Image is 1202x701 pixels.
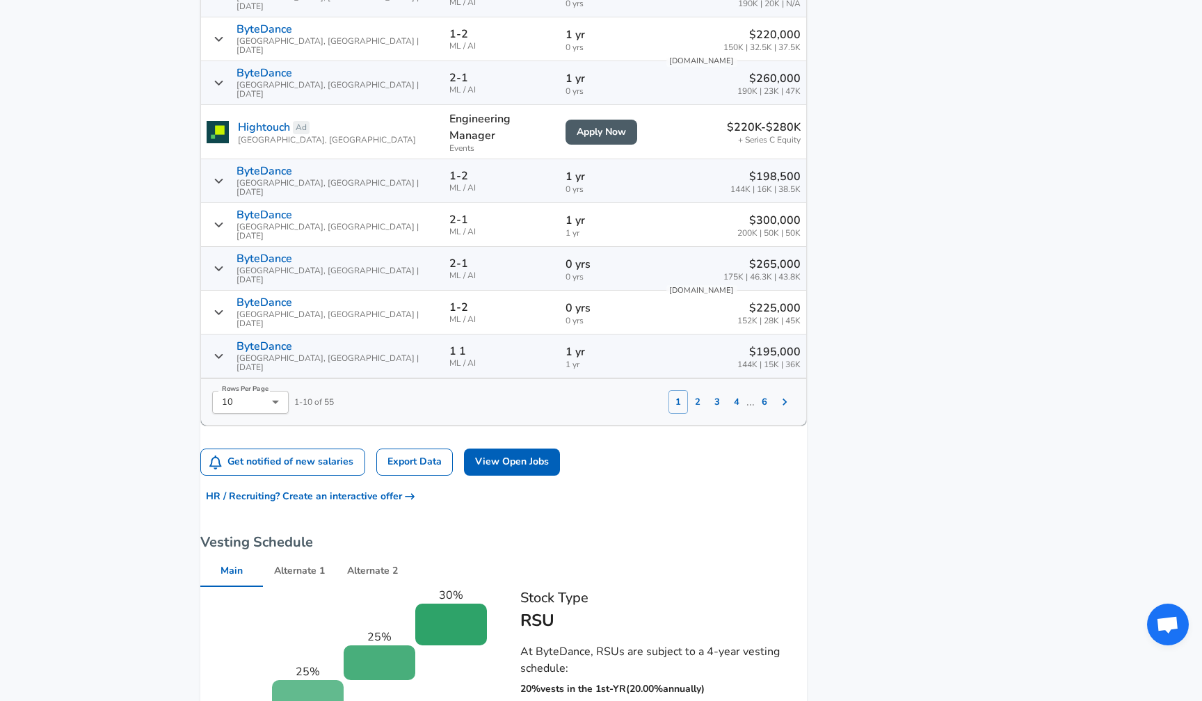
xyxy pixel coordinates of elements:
[449,301,468,314] p: 1-2
[566,70,654,87] p: 1 yr
[449,184,555,193] span: ML / AI
[238,136,416,145] span: [GEOGRAPHIC_DATA], [GEOGRAPHIC_DATA]
[200,531,807,554] h6: Vesting Schedule
[464,449,560,476] a: View Open Jobs
[738,136,801,145] span: + Series C Equity
[449,271,555,280] span: ML / AI
[237,179,438,197] span: [GEOGRAPHIC_DATA], [GEOGRAPHIC_DATA] | [DATE]
[755,390,774,414] button: 6
[688,390,707,414] button: 2
[201,379,334,414] div: 1 - 10 of 55
[520,643,807,677] p: At ByteDance, RSUs are subject to a 4-year vesting schedule:
[727,390,746,414] button: 4
[1147,604,1189,645] div: Open chat
[566,87,654,96] span: 0 yrs
[730,185,801,194] span: 144K | 16K | 38.5K
[566,212,654,229] p: 1 yr
[449,257,468,270] p: 2-1
[200,484,420,510] button: HR / Recruiting? Create an interactive offer
[336,554,409,587] button: Alternate 2
[237,310,438,328] span: [GEOGRAPHIC_DATA], [GEOGRAPHIC_DATA] | [DATE]
[237,67,292,79] p: ByteDance
[449,28,468,40] p: 1-2
[520,587,807,609] h6: Stock Type
[449,213,468,226] p: 2-1
[566,185,654,194] span: 0 yrs
[730,168,801,185] p: $198,500
[723,273,801,282] span: 175K | 46.3K | 43.8K
[237,296,292,309] p: ByteDance
[449,227,555,236] span: ML / AI
[737,316,801,325] span: 152K | 28K | 45K
[207,121,229,143] img: hightouchlogo.png
[520,682,705,696] p: 20 % vests in the 1st - YR ( 20.00 % annually )
[566,168,654,185] p: 1 yr
[449,315,555,324] span: ML / AI
[222,385,269,393] label: Rows Per Page
[566,360,654,369] span: 1 yr
[449,345,466,357] p: 1 1
[566,120,637,145] a: Apply Now
[737,360,801,369] span: 144K | 15K | 36K
[566,229,654,238] span: 1 yr
[566,344,654,360] p: 1 yr
[746,394,755,410] p: ...
[566,300,654,316] p: 0 yrs
[367,629,392,645] p: 25 %
[376,449,453,476] a: Export Data
[566,26,654,43] p: 1 yr
[263,554,336,587] button: Alternate 1
[296,663,320,680] p: 25 %
[237,209,292,221] p: ByteDance
[201,449,364,475] button: Get notified of new salaries
[737,300,801,316] p: $225,000
[723,43,801,52] span: 150K | 32.5K | 37.5K
[293,121,310,134] a: Ad
[449,86,555,95] span: ML / AI
[723,26,801,43] p: $220,000
[449,111,555,144] p: Engineering Manager
[566,43,654,52] span: 0 yrs
[449,72,468,84] p: 2-1
[707,390,727,414] button: 3
[237,81,438,99] span: [GEOGRAPHIC_DATA], [GEOGRAPHIC_DATA] | [DATE]
[737,229,801,238] span: 200K | 50K | 50K
[723,256,801,273] p: $265,000
[212,391,289,414] div: 10
[237,23,292,35] p: ByteDance
[566,256,654,273] p: 0 yrs
[237,354,438,372] span: [GEOGRAPHIC_DATA], [GEOGRAPHIC_DATA] | [DATE]
[727,119,801,136] p: $220K-$280K
[237,223,438,241] span: [GEOGRAPHIC_DATA], [GEOGRAPHIC_DATA] | [DATE]
[449,170,468,182] p: 1-2
[237,165,292,177] p: ByteDance
[737,87,801,96] span: 190K | 23K | 47K
[449,359,555,368] span: ML / AI
[200,554,263,587] button: Main
[439,587,463,604] p: 30 %
[449,42,555,51] span: ML / AI
[237,340,292,353] p: ByteDance
[737,70,801,87] p: $260,000
[238,119,290,136] a: Hightouch
[200,554,807,587] div: vesting schedule options
[737,212,801,229] p: $300,000
[566,273,654,282] span: 0 yrs
[566,316,654,325] span: 0 yrs
[237,252,292,265] p: ByteDance
[237,266,438,284] span: [GEOGRAPHIC_DATA], [GEOGRAPHIC_DATA] | [DATE]
[737,344,801,360] p: $195,000
[520,609,807,631] h5: RSU
[237,37,438,55] span: [GEOGRAPHIC_DATA], [GEOGRAPHIC_DATA] | [DATE]
[206,488,415,506] span: HR / Recruiting? Create an interactive offer
[449,144,555,153] span: Events
[668,390,688,414] button: 1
